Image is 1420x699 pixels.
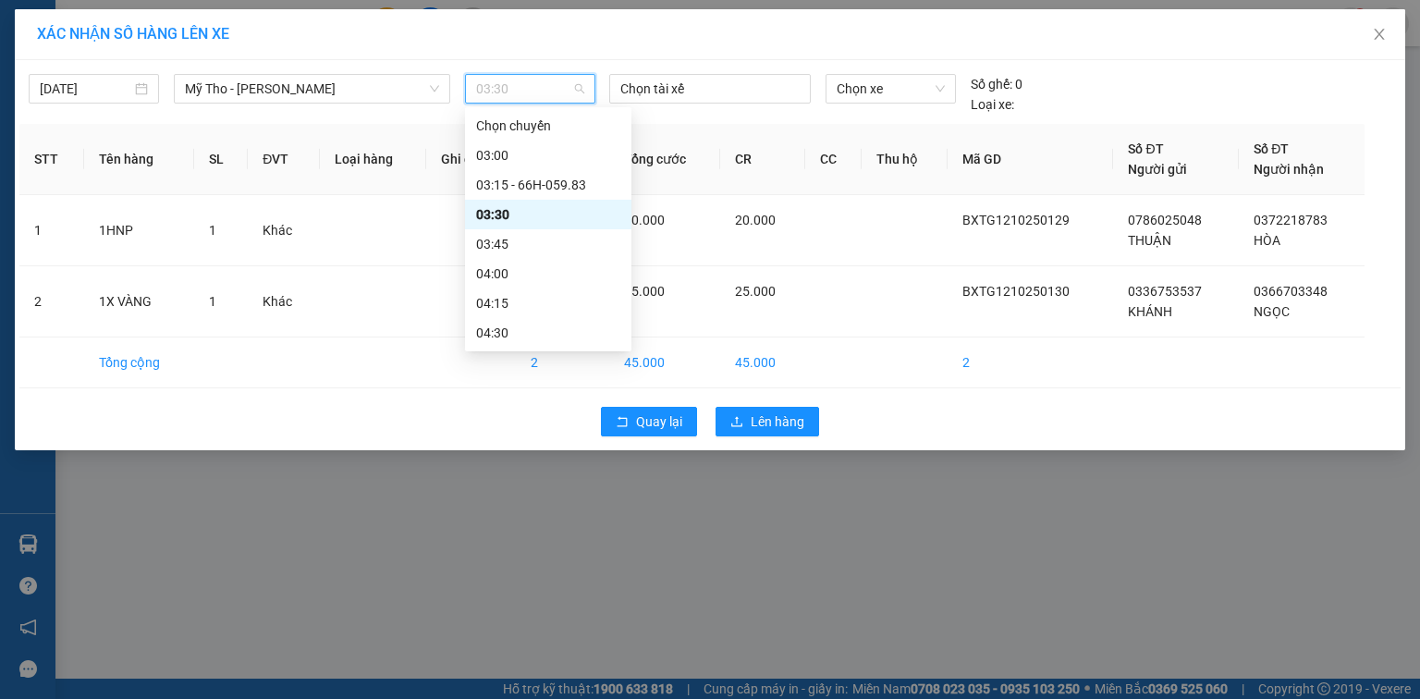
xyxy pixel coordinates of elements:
span: Số ĐT [1128,141,1163,156]
div: 03:30 [476,204,620,225]
span: down [429,83,440,94]
span: Số ĐT [1254,141,1289,156]
button: Close [1353,9,1405,61]
td: Khác [248,195,320,266]
span: 03:30 [476,75,584,103]
td: Tổng cộng [84,337,194,388]
span: Lên hàng [751,411,804,432]
td: 2 [19,266,84,337]
input: 13/10/2025 [40,79,131,99]
span: NGỌC [1254,304,1290,319]
span: BXTG1210250129 [962,213,1070,227]
div: 04:30 [476,323,620,343]
th: Mã GD [948,124,1113,195]
button: rollbackQuay lại [601,407,697,436]
span: upload [730,415,743,430]
th: CR [720,124,805,195]
th: Tên hàng [84,124,194,195]
span: 0336753537 [1128,284,1202,299]
span: THUẬN [1128,233,1171,248]
td: Khác [248,266,320,337]
div: Chọn chuyến [476,116,620,136]
span: Số ghế: [971,74,1012,94]
span: BXTG1210250130 [962,284,1070,299]
span: 25.000 [624,284,665,299]
div: 03:45 [476,234,620,254]
div: 0 [971,74,1022,94]
th: ĐVT [248,124,320,195]
div: 04:15 [476,293,620,313]
td: 1 [19,195,84,266]
span: Loại xe: [971,94,1014,115]
td: 1X VÀNG [84,266,194,337]
span: Người gửi [1128,162,1187,177]
span: 20.000 [735,213,776,227]
th: STT [19,124,84,195]
span: 20.000 [624,213,665,227]
span: Mỹ Tho - Hồ Chí Minh [185,75,439,103]
span: 0372218783 [1254,213,1328,227]
td: 1HNP [84,195,194,266]
th: Loại hàng [320,124,426,195]
span: close [1372,27,1387,42]
span: HÒA [1254,233,1280,248]
div: Chọn chuyến [465,111,631,141]
span: XÁC NHẬN SỐ HÀNG LÊN XE [37,25,229,43]
button: uploadLên hàng [716,407,819,436]
th: SL [194,124,248,195]
th: Ghi chú [426,124,516,195]
td: 45.000 [720,337,805,388]
span: 0786025048 [1128,213,1202,227]
span: Quay lại [636,411,682,432]
div: 03:15 - 66H-059.83 [476,175,620,195]
span: 1 [209,223,216,238]
span: 1 [209,294,216,309]
th: Thu hộ [862,124,948,195]
td: 2 [516,337,609,388]
th: CC [805,124,862,195]
td: 2 [948,337,1113,388]
span: Chọn xe [837,75,944,103]
div: 04:00 [476,264,620,284]
span: KHÁNH [1128,304,1172,319]
span: Người nhận [1254,162,1324,177]
th: Tổng cước [609,124,720,195]
td: 45.000 [609,337,720,388]
span: 25.000 [735,284,776,299]
span: rollback [616,415,629,430]
span: 0366703348 [1254,284,1328,299]
div: 03:00 [476,145,620,166]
